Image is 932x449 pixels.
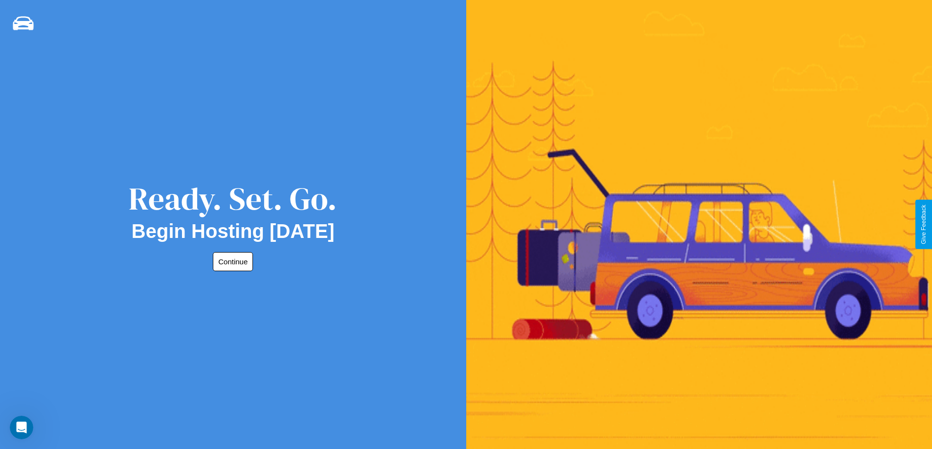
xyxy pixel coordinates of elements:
div: Give Feedback [920,205,927,244]
div: Ready. Set. Go. [129,177,337,220]
h2: Begin Hosting [DATE] [132,220,335,242]
button: Continue [213,252,253,271]
iframe: Intercom live chat [10,416,33,439]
